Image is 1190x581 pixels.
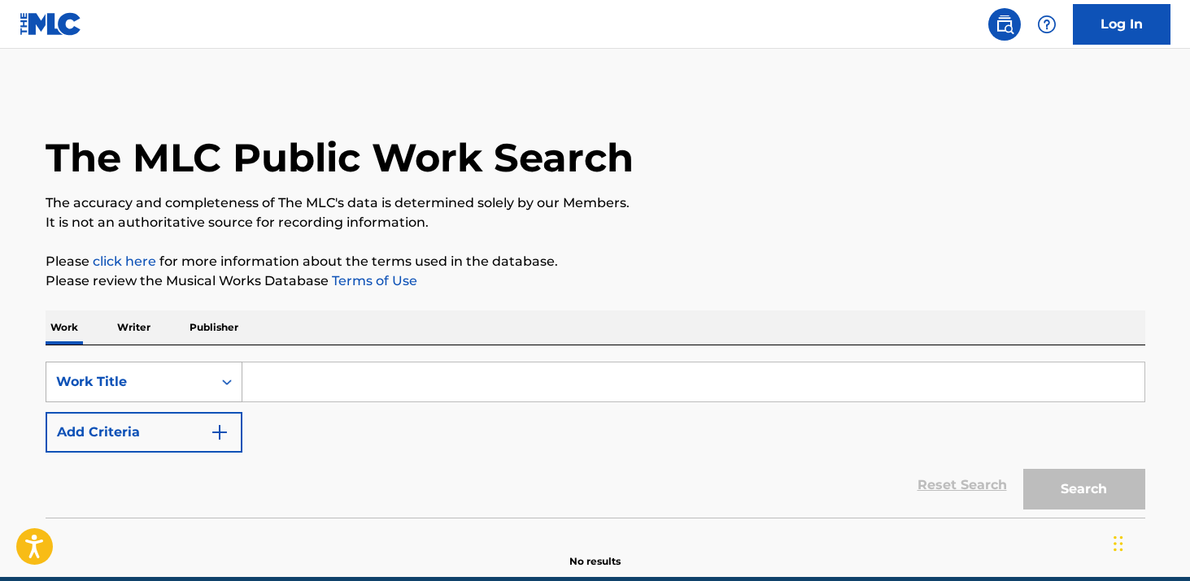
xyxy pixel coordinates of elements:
a: Log In [1073,4,1170,45]
p: No results [569,535,621,569]
form: Search Form [46,362,1145,518]
p: The accuracy and completeness of The MLC's data is determined solely by our Members. [46,193,1145,213]
p: Publisher [185,310,243,345]
p: Writer [112,310,155,345]
h1: The MLC Public Work Search [46,133,634,182]
a: Public Search [988,8,1021,41]
img: MLC Logo [20,12,82,36]
div: Work Title [56,372,203,392]
iframe: Chat Widget [1109,503,1190,581]
p: It is not an authoritative source for recording information. [46,213,1145,232]
button: Add Criteria [46,412,242,453]
img: help [1037,15,1057,34]
p: Work [46,310,83,345]
p: Please review the Musical Works Database [46,271,1145,291]
img: 9d2ae6d4665cec9f34b9.svg [210,423,229,442]
a: Terms of Use [329,273,417,288]
img: search [995,15,1014,34]
p: Please for more information about the terms used in the database. [46,252,1145,271]
div: Drag [1114,519,1123,568]
div: Help [1031,8,1063,41]
a: click here [93,254,156,269]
